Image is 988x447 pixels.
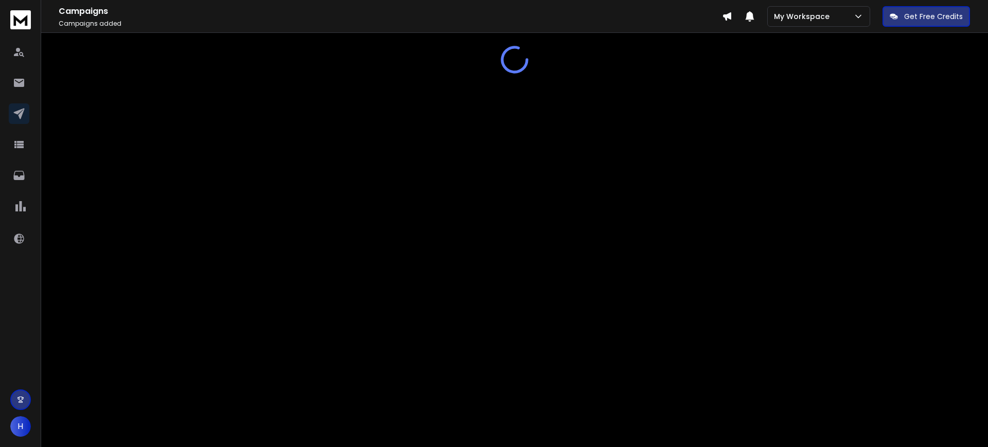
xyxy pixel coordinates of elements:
[59,5,722,17] h1: Campaigns
[774,11,834,22] p: My Workspace
[59,20,722,28] p: Campaigns added
[10,416,31,437] button: H
[10,10,31,29] img: logo
[904,11,963,22] p: Get Free Credits
[883,6,970,27] button: Get Free Credits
